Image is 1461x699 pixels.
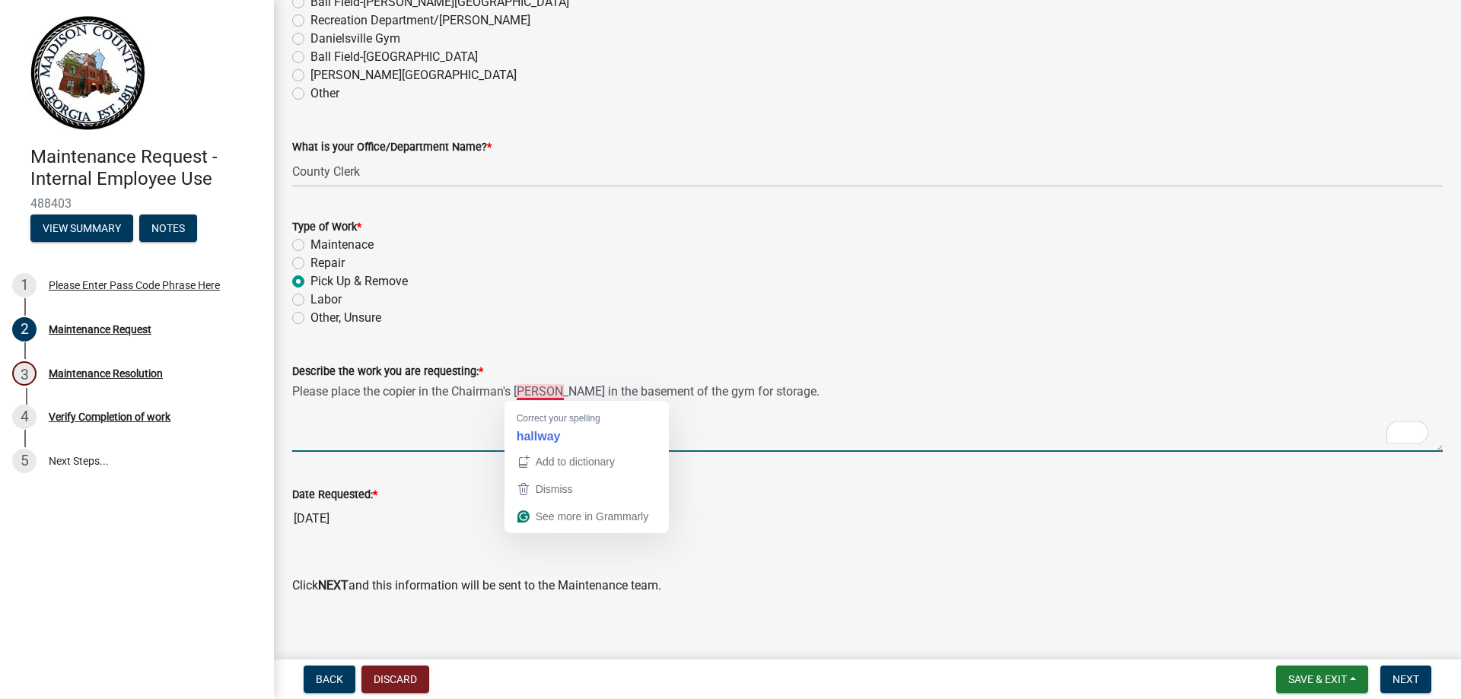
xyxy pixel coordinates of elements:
label: Repair [310,254,345,272]
h4: Maintenance Request - Internal Employee Use [30,146,262,190]
div: Maintenance Resolution [49,368,163,379]
button: Discard [361,666,429,693]
span: Back [316,673,343,685]
label: Danielsville Gym [310,30,400,48]
label: Labor [310,291,342,309]
label: Date Requested: [292,490,377,500]
label: Ball Field-[GEOGRAPHIC_DATA] [310,48,478,66]
div: Verify Completion of work [49,411,170,422]
p: Click and this information will be sent to the Maintenance team. [292,577,1443,595]
label: Type of Work [292,222,361,233]
button: Notes [139,214,197,242]
div: 5 [12,449,37,473]
img: Madison County, Georgia [30,16,145,130]
label: [PERSON_NAME][GEOGRAPHIC_DATA] [310,66,517,84]
div: Maintenance Request [49,324,151,335]
button: Next [1380,666,1431,693]
div: 1 [12,273,37,297]
span: Next [1393,673,1419,685]
textarea: To enrich screen reader interactions, please activate Accessibility in Grammarly extension settings [292,380,1443,452]
label: Pick Up & Remove [310,272,408,291]
button: Back [304,666,355,693]
label: Describe the work you are requesting: [292,367,483,377]
label: Maintenace [310,236,374,254]
label: Other [310,84,339,103]
div: 3 [12,361,37,386]
label: What is your Office/Department Name? [292,142,492,153]
wm-modal-confirm: Notes [139,223,197,235]
span: Save & Exit [1288,673,1347,685]
button: Save & Exit [1276,666,1368,693]
div: 4 [12,405,37,429]
div: 2 [12,317,37,342]
span: 488403 [30,196,243,211]
button: View Summary [30,214,133,242]
strong: NEXT [318,578,349,593]
wm-modal-confirm: Summary [30,223,133,235]
label: Other, Unsure [310,309,381,327]
div: Please Enter Pass Code Phrase Here [49,280,220,291]
label: Recreation Department/[PERSON_NAME] [310,11,530,30]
